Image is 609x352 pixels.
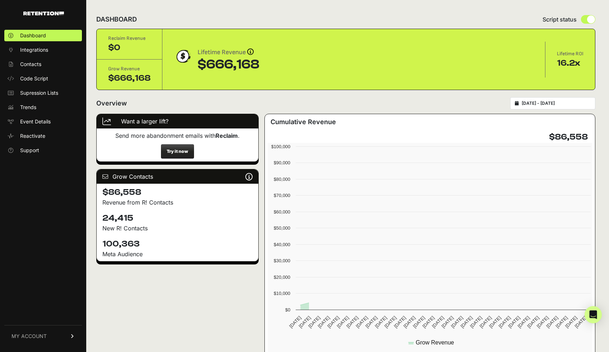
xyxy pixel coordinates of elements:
text: [DATE] [545,315,559,329]
text: [DATE] [469,315,483,329]
text: [DATE] [431,315,445,329]
div: Lifetime ROI [557,50,583,57]
span: Trends [20,104,36,111]
strong: Try it now [167,149,188,154]
text: [DATE] [393,315,407,329]
text: [DATE] [336,315,350,329]
text: [DATE] [374,315,388,329]
span: Code Script [20,75,48,82]
text: $60,000 [274,209,290,215]
a: Contacts [4,58,82,70]
span: Event Details [20,118,51,125]
h3: Cumulative Revenue [271,117,336,127]
text: [DATE] [526,315,540,329]
p: Revenue from R! Contacts [102,198,253,207]
text: $40,000 [274,242,290,247]
h2: Overview [96,98,127,108]
text: $0 [285,307,290,313]
a: Reactivate [4,130,82,142]
text: [DATE] [317,315,331,329]
div: $666,168 [108,72,151,84]
text: [DATE] [536,315,550,329]
text: [DATE] [488,315,502,329]
text: $100,000 [271,144,290,149]
text: [DATE] [440,315,455,329]
text: [DATE] [288,315,302,329]
text: [DATE] [364,315,378,329]
text: [DATE] [355,315,369,329]
text: [DATE] [450,315,464,329]
text: [DATE] [326,315,340,329]
h4: 24,415 [102,212,253,224]
text: $30,000 [274,258,290,263]
text: [DATE] [460,315,474,329]
strong: Reclaim [216,132,238,139]
div: Want a larger lift? [97,114,258,128]
text: $70,000 [274,193,290,198]
text: [DATE] [574,315,588,329]
text: [DATE] [479,315,493,329]
text: $90,000 [274,160,290,165]
h4: 100,363 [102,238,253,250]
h2: DASHBOARD [96,14,137,24]
a: Supression Lists [4,87,82,99]
text: [DATE] [555,315,569,329]
text: [DATE] [298,315,312,329]
a: Code Script [4,73,82,84]
span: MY ACCOUNT [11,333,47,340]
span: Reactivate [20,132,45,140]
h4: $86,558 [102,187,253,198]
img: Retention.com [23,11,64,15]
text: [DATE] [517,315,531,329]
a: Dashboard [4,30,82,41]
text: [DATE] [307,315,321,329]
div: Meta Audience [102,250,253,258]
text: [DATE] [421,315,435,329]
text: [DATE] [564,315,578,329]
div: Reclaim Revenue [108,35,151,42]
a: Trends [4,102,82,113]
text: [DATE] [383,315,397,329]
span: Dashboard [20,32,46,39]
a: Integrations [4,44,82,56]
span: Supression Lists [20,89,58,97]
img: dollar-coin-05c43ed7efb7bc0c12610022525b4bbbb207c7efeef5aecc26f025e68dcafac9.png [174,47,192,65]
span: Contacts [20,61,41,68]
p: Send more abandonment emails with . [102,131,253,140]
text: $20,000 [274,274,290,280]
p: New R! Contacts [102,224,253,233]
a: Support [4,145,82,156]
span: Support [20,147,39,154]
div: Open Intercom Messenger [585,306,602,323]
text: [DATE] [412,315,426,329]
a: Event Details [4,116,82,127]
text: [DATE] [498,315,512,329]
text: [DATE] [402,315,416,329]
div: Grow Contacts [97,169,258,184]
text: Grow Revenue [416,339,454,346]
text: $10,000 [274,291,290,296]
span: Integrations [20,46,48,53]
h4: $86,558 [549,131,588,143]
div: 16.2x [557,57,583,69]
text: $80,000 [274,177,290,182]
div: $666,168 [198,57,259,72]
text: $50,000 [274,225,290,231]
div: Grow Revenue [108,65,151,72]
a: MY ACCOUNT [4,325,82,347]
div: $0 [108,42,151,53]
span: Script status [543,15,577,24]
text: [DATE] [507,315,521,329]
text: [DATE] [345,315,359,329]
div: Lifetime Revenue [198,47,259,57]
